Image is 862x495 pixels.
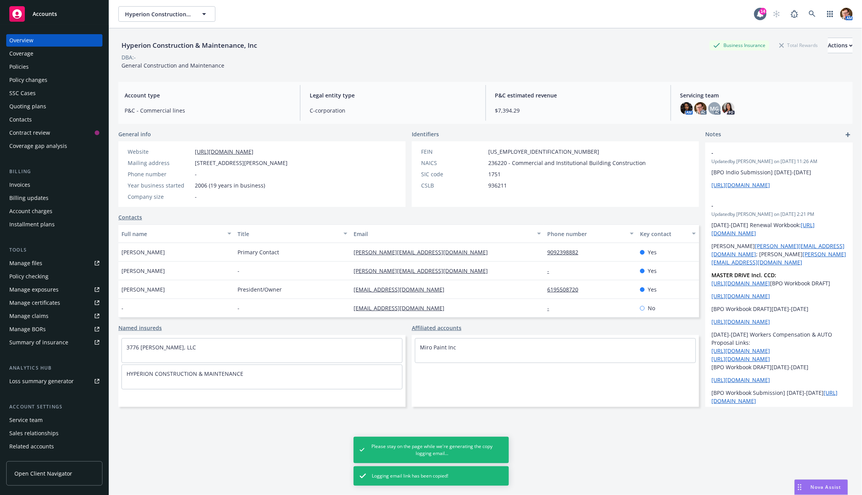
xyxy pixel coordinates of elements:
[121,62,224,69] span: General Construction and Maintenance
[6,364,102,372] div: Analytics hub
[811,484,841,490] span: Nova Assist
[637,224,699,243] button: Key contact
[118,40,260,50] div: Hyperion Construction & Maintenance, Inc
[118,130,151,138] span: General info
[127,344,196,351] a: 3776 [PERSON_NAME], LLC
[710,104,719,113] span: MG
[118,224,234,243] button: Full name
[354,286,451,293] a: [EMAIL_ADDRESS][DOMAIN_NAME]
[711,158,846,165] span: Updated by [PERSON_NAME] on [DATE] 11:26 AM
[711,376,770,384] a: [URL][DOMAIN_NAME]
[9,336,68,349] div: Summary of insurance
[121,304,123,312] span: -
[6,403,102,411] div: Account settings
[125,10,192,18] span: Hyperion Construction & Maintenance, Inc
[705,142,853,195] div: -Updatedby [PERSON_NAME] on [DATE] 11:26 AM[BPO Indio Submission] [DATE]-[DATE][URL][DOMAIN_NAME]
[238,304,239,312] span: -
[705,130,721,139] span: Notes
[238,267,239,275] span: -
[805,6,820,22] a: Search
[828,38,853,53] button: Actions
[711,363,846,371] p: [BPO Workbook DRAFT][DATE]-[DATE]
[9,47,33,60] div: Coverage
[544,224,637,243] button: Phone number
[6,47,102,60] a: Coverage
[6,246,102,254] div: Tools
[412,324,461,332] a: Affiliated accounts
[9,270,49,283] div: Policy checking
[354,267,494,274] a: [PERSON_NAME][EMAIL_ADDRESS][DOMAIN_NAME]
[6,100,102,113] a: Quoting plans
[128,181,192,189] div: Year business started
[121,53,136,61] div: DBA: -
[488,159,646,167] span: 236220 - Commercial and Institutional Building Construction
[769,6,784,22] a: Start snowing
[234,224,350,243] button: Title
[421,170,485,178] div: SIC code
[310,91,476,99] span: Legal entity type
[9,323,46,335] div: Manage BORs
[711,280,770,287] a: [URL][DOMAIN_NAME]
[547,304,555,312] a: -
[128,148,192,156] div: Website
[118,6,215,22] button: Hyperion Construction & Maintenance, Inc
[9,113,32,126] div: Contacts
[648,248,657,256] span: Yes
[840,8,853,20] img: photo
[9,283,59,296] div: Manage exposures
[760,8,767,15] div: 14
[421,159,485,167] div: NAICS
[711,271,846,287] p: [BPO Workbook DRAFT]
[6,34,102,47] a: Overview
[354,248,494,256] a: [PERSON_NAME][EMAIL_ADDRESS][DOMAIN_NAME]
[488,148,599,156] span: [US_EMPLOYER_IDENTIFICATION_NUMBER]
[310,106,476,115] span: C-corporation
[9,375,74,387] div: Loss summary generator
[6,270,102,283] a: Policy checking
[9,440,54,453] div: Related accounts
[6,74,102,86] a: Policy changes
[775,40,822,50] div: Total Rewards
[9,61,29,73] div: Policies
[711,389,846,405] p: [BPO Workbook Submission] [DATE]-[DATE]
[6,427,102,439] a: Sales relationships
[648,267,657,275] span: Yes
[9,297,60,309] div: Manage certificates
[125,106,291,115] span: P&C - Commercial lines
[121,267,165,275] span: [PERSON_NAME]
[711,221,846,237] p: [DATE]-[DATE] Renewal Workbook:
[9,74,47,86] div: Policy changes
[795,480,805,495] div: Drag to move
[195,181,265,189] span: 2006 (19 years in business)
[421,148,485,156] div: FEIN
[495,91,661,99] span: P&C estimated revenue
[6,297,102,309] a: Manage certificates
[547,248,584,256] a: 9092398882
[9,427,59,439] div: Sales relationships
[6,440,102,453] a: Related accounts
[421,181,485,189] div: CSLB
[648,304,655,312] span: No
[9,205,52,217] div: Account charges
[6,323,102,335] a: Manage BORs
[6,414,102,426] a: Service team
[9,414,43,426] div: Service team
[195,159,288,167] span: [STREET_ADDRESS][PERSON_NAME]
[354,230,532,238] div: Email
[6,87,102,99] a: SSC Cases
[127,370,243,377] a: HYPERION CONSTRUCTION & MAINTENANCE
[6,168,102,175] div: Billing
[6,113,102,126] a: Contacts
[125,91,291,99] span: Account type
[711,347,770,354] a: [URL][DOMAIN_NAME]
[6,283,102,296] span: Manage exposures
[711,149,826,157] span: -
[711,168,846,176] p: [BPO Indio Submission] [DATE]-[DATE]
[9,257,42,269] div: Manage files
[495,106,661,115] span: $7,394.29
[9,100,46,113] div: Quoting plans
[6,192,102,204] a: Billing updates
[128,170,192,178] div: Phone number
[195,193,197,201] span: -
